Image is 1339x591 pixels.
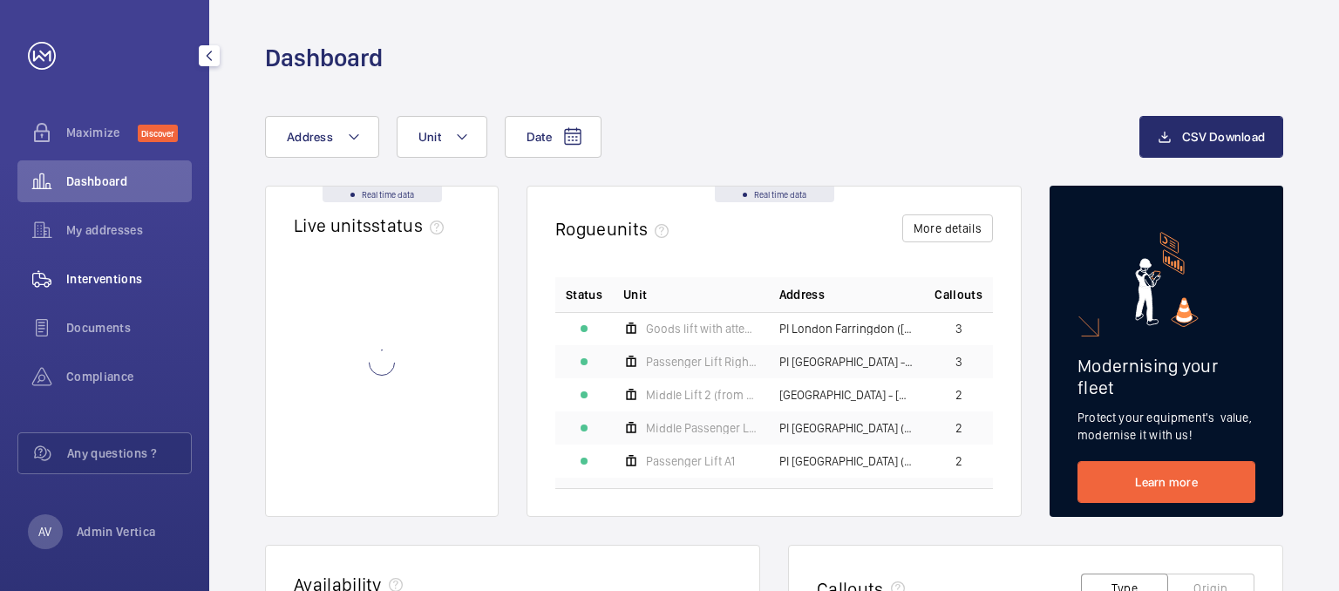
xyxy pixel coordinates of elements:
span: 2 [955,389,962,401]
span: Any questions ? [67,445,191,462]
span: CSV Download [1182,130,1265,144]
span: units [607,218,676,240]
button: Address [265,116,379,158]
span: PI [GEOGRAPHIC_DATA] - [GEOGRAPHIC_DATA] [779,356,914,368]
span: 3 [955,323,962,335]
button: Unit [397,116,487,158]
span: Unit [623,286,647,303]
span: Maximize [66,124,138,141]
span: Goods lift with attendant control [646,323,758,335]
button: Date [505,116,602,158]
span: 2 [955,422,962,434]
span: 2 [955,455,962,467]
span: Documents [66,319,192,336]
span: Middle Lift 2 (from reception) [646,389,758,401]
span: 3 [955,356,962,368]
span: Address [287,130,333,144]
span: PI [GEOGRAPHIC_DATA] ([GEOGRAPHIC_DATA]) - [STREET_ADDRESS] [779,455,914,467]
span: Compliance [66,368,192,385]
button: CSV Download [1139,116,1283,158]
a: Learn more [1077,461,1255,503]
span: Callouts [935,286,982,303]
span: Interventions [66,270,192,288]
h1: Dashboard [265,42,383,74]
div: Real time data [715,187,834,202]
span: Passenger Lift Right Hand [646,356,758,368]
span: Passenger Lift A1 [646,455,735,467]
span: status [371,214,451,236]
img: marketing-card.svg [1135,232,1199,327]
span: [GEOGRAPHIC_DATA] - [GEOGRAPHIC_DATA] - [GEOGRAPHIC_DATA] [GEOGRAPHIC_DATA] [GEOGRAPHIC_DATA] [779,389,914,401]
p: Protect your equipment's value, modernise it with us! [1077,409,1255,444]
span: Address [779,286,825,303]
h2: Live units [294,214,451,236]
p: Status [566,286,602,303]
h2: Rogue [555,218,676,240]
span: Middle Passenger Lift [646,422,758,434]
div: Real time data [323,187,442,202]
p: AV [38,523,51,540]
h2: Modernising your fleet [1077,355,1255,398]
span: Dashboard [66,173,192,190]
span: My addresses [66,221,192,239]
span: PI London Farringdon ([GEOGRAPHIC_DATA]) - 24-30 [GEOGRAPHIC_DATA] [779,323,914,335]
p: Admin Vertica [77,523,156,540]
span: PI [GEOGRAPHIC_DATA] (Station) - 31 The Cut [779,422,914,434]
span: Discover [138,125,178,142]
button: More details [902,214,993,242]
span: Unit [418,130,441,144]
span: Date [527,130,552,144]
